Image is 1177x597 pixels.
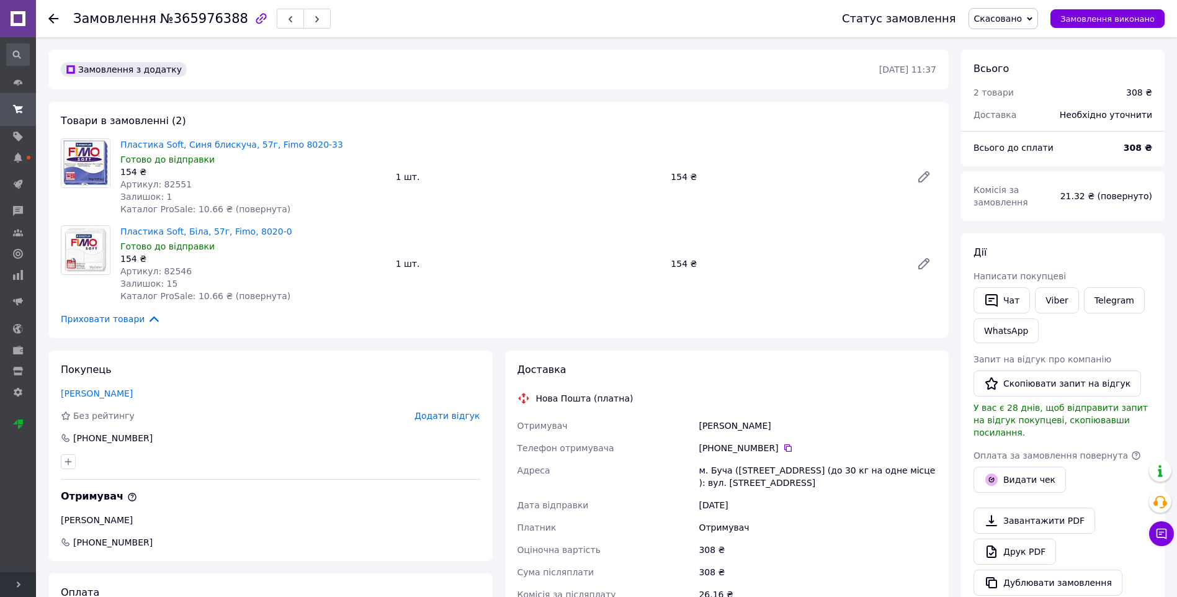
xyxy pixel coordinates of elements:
[973,185,1028,207] span: Комісія за замовлення
[1126,86,1152,99] div: 308 ₴
[61,139,110,187] img: Пластика Soft, Синя блискуча, 57г, Fimo 8020-33
[973,110,1016,120] span: Доставка
[1052,101,1160,128] div: Необхідно уточнити
[973,467,1066,493] button: Видати чек
[911,251,936,276] a: Редагувати
[517,500,589,510] span: Дата відправки
[696,459,939,494] div: м. Буча ([STREET_ADDRESS] (до 30 кг на одне місце ): вул. [STREET_ADDRESS]
[391,168,666,186] div: 1 шт.
[911,164,936,189] a: Редагувати
[699,442,936,454] div: [PHONE_NUMBER]
[120,266,192,276] span: Артикул: 82546
[973,370,1141,397] button: Скопіювати запит на відгук
[973,451,1128,460] span: Оплата за замовлення повернута
[120,204,290,214] span: Каталог ProSale: 10.66 ₴ (повернута)
[61,514,480,526] div: [PERSON_NAME]
[1060,191,1152,201] span: 21.32 ₴ (повернуто)
[61,490,137,502] span: Отримувач
[517,567,594,577] span: Сума післяплати
[973,570,1122,596] button: Дублювати замовлення
[842,12,956,25] div: Статус замовлення
[879,65,936,74] time: [DATE] 11:37
[120,227,292,236] a: Пластика Soft, Біла, 57г, Fimo, 8020-0
[696,539,939,561] div: 308 ₴
[1050,9,1165,28] button: Замовлення виконано
[48,12,58,25] div: Повернутися назад
[63,226,108,274] img: Пластика Soft, Біла, 57г, Fimo, 8020-0
[696,561,939,583] div: 308 ₴
[973,88,1014,97] span: 2 товари
[1149,521,1174,546] button: Чат з покупцем
[73,11,156,26] span: Замовлення
[517,523,557,532] span: Платник
[517,545,601,555] span: Оціночна вартість
[973,143,1054,153] span: Всього до сплати
[973,63,1009,74] span: Всього
[160,11,248,26] span: №365976388
[414,411,480,421] span: Додати відгук
[666,255,906,272] div: 154 ₴
[72,432,154,444] div: [PHONE_NUMBER]
[973,246,987,258] span: Дії
[61,62,187,77] div: Замовлення з додатку
[72,536,154,549] span: [PHONE_NUMBER]
[696,415,939,437] div: [PERSON_NAME]
[973,318,1039,343] a: WhatsApp
[517,421,568,431] span: Отримувач
[696,494,939,516] div: [DATE]
[120,166,386,178] div: 154 ₴
[61,312,161,326] span: Приховати товари
[61,115,186,127] span: Товари в замовленні (2)
[517,364,566,375] span: Доставка
[696,516,939,539] div: Отримувач
[120,140,343,150] a: Пластика Soft, Синя блискуча, 57г, Fimo 8020-33
[61,364,112,375] span: Покупець
[973,508,1095,534] a: Завантажити PDF
[666,168,906,186] div: 154 ₴
[73,411,135,421] span: Без рейтингу
[1084,287,1145,313] a: Telegram
[973,539,1056,565] a: Друк PDF
[973,271,1066,281] span: Написати покупцеві
[120,253,386,265] div: 154 ₴
[517,465,550,475] span: Адреса
[973,354,1111,364] span: Запит на відгук про компанію
[120,241,215,251] span: Готово до відправки
[974,14,1023,24] span: Скасовано
[120,179,192,189] span: Артикул: 82551
[1060,14,1155,24] span: Замовлення виконано
[973,287,1030,313] button: Чат
[533,392,637,405] div: Нова Пошта (платна)
[973,403,1148,438] span: У вас є 28 днів, щоб відправити запит на відгук покупцеві, скопіювавши посилання.
[517,443,614,453] span: Телефон отримувача
[120,155,215,164] span: Готово до відправки
[1035,287,1078,313] a: Viber
[61,388,133,398] a: [PERSON_NAME]
[391,255,666,272] div: 1 шт.
[1124,143,1152,153] b: 308 ₴
[120,291,290,301] span: Каталог ProSale: 10.66 ₴ (повернута)
[120,192,172,202] span: Залишок: 1
[120,279,177,289] span: Залишок: 15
